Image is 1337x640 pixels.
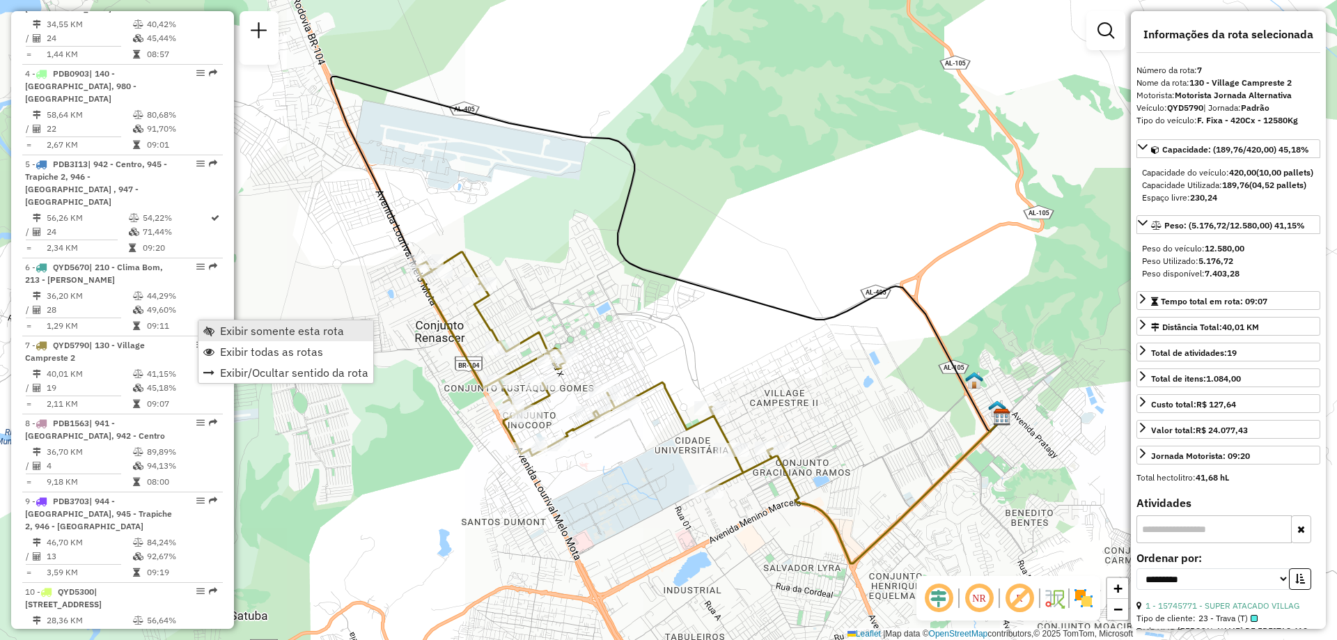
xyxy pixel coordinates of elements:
[133,111,143,119] i: % de utilização do peso
[1151,398,1236,411] div: Custo total:
[1136,89,1320,102] div: Motorista:
[146,445,217,459] td: 89,89%
[1256,167,1313,178] strong: (10,00 pallets)
[1229,167,1256,178] strong: 420,00
[25,31,32,45] td: /
[25,241,32,255] td: =
[1203,102,1269,113] span: | Jornada:
[46,225,128,239] td: 24
[46,17,132,31] td: 34,55 KM
[133,552,143,561] i: % de utilização da cubagem
[198,362,373,383] li: Exibir/Ocultar sentido da rota
[1151,348,1237,358] span: Total de atividades:
[46,549,132,563] td: 13
[220,325,344,336] span: Exibir somente esta rota
[198,341,373,362] li: Exibir todas as rotas
[1151,424,1248,437] div: Valor total:
[133,141,140,149] i: Tempo total em rota
[133,50,140,58] i: Tempo total em rota
[1175,90,1292,100] strong: Motorista Jornada Alternativa
[1142,166,1315,179] div: Capacidade do veículo:
[1197,65,1202,75] strong: 7
[1107,599,1128,620] a: Zoom out
[988,400,1006,418] img: FAD CDD Maceio
[33,111,41,119] i: Distância Total
[25,68,136,104] span: | 140 - [GEOGRAPHIC_DATA], 980 - [GEOGRAPHIC_DATA]
[1151,450,1250,462] div: Jornada Motorista: 09:20
[142,211,210,225] td: 54,22%
[847,629,881,639] a: Leaflet
[209,587,217,595] em: Rota exportada
[46,47,132,61] td: 1,44 KM
[53,496,89,506] span: PDB3703
[211,214,219,222] i: Rota otimizada
[33,125,41,133] i: Total de Atividades
[25,586,102,609] span: | [STREET_ADDRESS]
[1003,582,1036,615] span: Exibir rótulo
[1136,394,1320,413] a: Custo total:R$ 127,64
[53,340,89,350] span: QYD5790
[133,478,140,486] i: Tempo total em rota
[33,214,41,222] i: Distância Total
[1136,317,1320,336] a: Distância Total:40,01 KM
[25,303,32,317] td: /
[25,319,32,333] td: =
[46,381,132,395] td: 19
[1222,322,1259,332] span: 40,01 KM
[25,475,32,489] td: =
[46,319,132,333] td: 1,29 KM
[146,536,217,549] td: 84,24%
[1227,348,1237,358] strong: 19
[25,381,32,395] td: /
[1241,102,1269,113] strong: Padrão
[1198,256,1233,266] strong: 5.176,72
[133,306,143,314] i: % de utilização da cubagem
[146,303,217,317] td: 49,60%
[53,68,89,79] span: PDB0903
[1142,255,1315,267] div: Peso Utilizado:
[1136,497,1320,510] h4: Atividades
[1164,220,1305,231] span: Peso: (5.176,72/12.580,00) 41,15%
[25,68,136,104] span: 4 -
[1146,600,1299,611] a: 1 - 15745771 - SUPER ATACADO VILLAG
[196,419,205,427] em: Opções
[1289,568,1311,590] button: Ordem crescente
[46,211,128,225] td: 56,26 KM
[146,459,217,473] td: 94,13%
[33,384,41,392] i: Total de Atividades
[146,565,217,579] td: 09:19
[25,418,165,441] span: | 941 - [GEOGRAPHIC_DATA], 942 - Centro
[1142,179,1315,192] div: Capacidade Utilizada:
[209,69,217,77] em: Rota exportada
[245,17,273,48] a: Nova sessão e pesquisa
[33,552,41,561] i: Total de Atividades
[146,289,217,303] td: 44,29%
[33,538,41,547] i: Distância Total
[46,108,132,122] td: 58,64 KM
[1142,192,1315,204] div: Espaço livre:
[1136,237,1320,286] div: Peso: (5.176,72/12.580,00) 41,15%
[146,138,217,152] td: 09:01
[133,538,143,547] i: % de utilização do peso
[196,159,205,168] em: Opções
[1196,399,1236,409] strong: R$ 127,64
[133,400,140,408] i: Tempo total em rota
[922,582,955,615] span: Ocultar deslocamento
[133,292,143,300] i: % de utilização do peso
[1113,579,1123,597] span: +
[1142,243,1244,253] span: Peso do veículo:
[146,108,217,122] td: 80,68%
[965,371,983,389] img: UDC zumpy
[46,397,132,411] td: 2,11 KM
[46,565,132,579] td: 3,59 KM
[25,459,32,473] td: /
[146,31,217,45] td: 45,44%
[1136,77,1320,89] div: Nome da rota:
[209,419,217,427] em: Rota exportada
[1136,420,1320,439] a: Valor total:R$ 24.077,43
[1205,268,1240,279] strong: 7.403,28
[209,263,217,271] em: Rota exportada
[1136,625,1320,637] div: Endereço: [PERSON_NAME] DE FREITAS 412
[1136,291,1320,310] a: Tempo total em rota: 09:07
[196,497,205,505] em: Opções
